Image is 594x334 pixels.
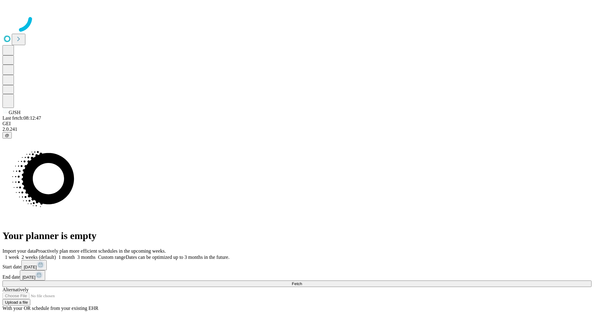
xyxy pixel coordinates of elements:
[77,255,96,260] span: 3 months
[2,230,592,242] h1: Your planner is empty
[98,255,126,260] span: Custom range
[24,265,37,269] span: [DATE]
[21,260,47,270] button: [DATE]
[292,281,302,286] span: Fetch
[2,115,41,121] span: Last fetch: 08:12:47
[2,270,592,280] div: End date
[2,248,36,254] span: Import your data
[20,270,45,280] button: [DATE]
[2,299,30,306] button: Upload a file
[2,132,12,139] button: @
[36,248,166,254] span: Proactively plan more efficient schedules in the upcoming weeks.
[2,280,592,287] button: Fetch
[2,260,592,270] div: Start date
[2,126,592,132] div: 2.0.241
[2,306,98,311] span: With your OR schedule from your existing EHR
[2,121,592,126] div: GEI
[2,287,28,292] span: Alternatively
[22,275,35,280] span: [DATE]
[126,255,229,260] span: Dates can be optimized up to 3 months in the future.
[5,133,9,138] span: @
[58,255,75,260] span: 1 month
[5,255,19,260] span: 1 week
[22,255,56,260] span: 2 weeks (default)
[9,110,20,115] span: GJSH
